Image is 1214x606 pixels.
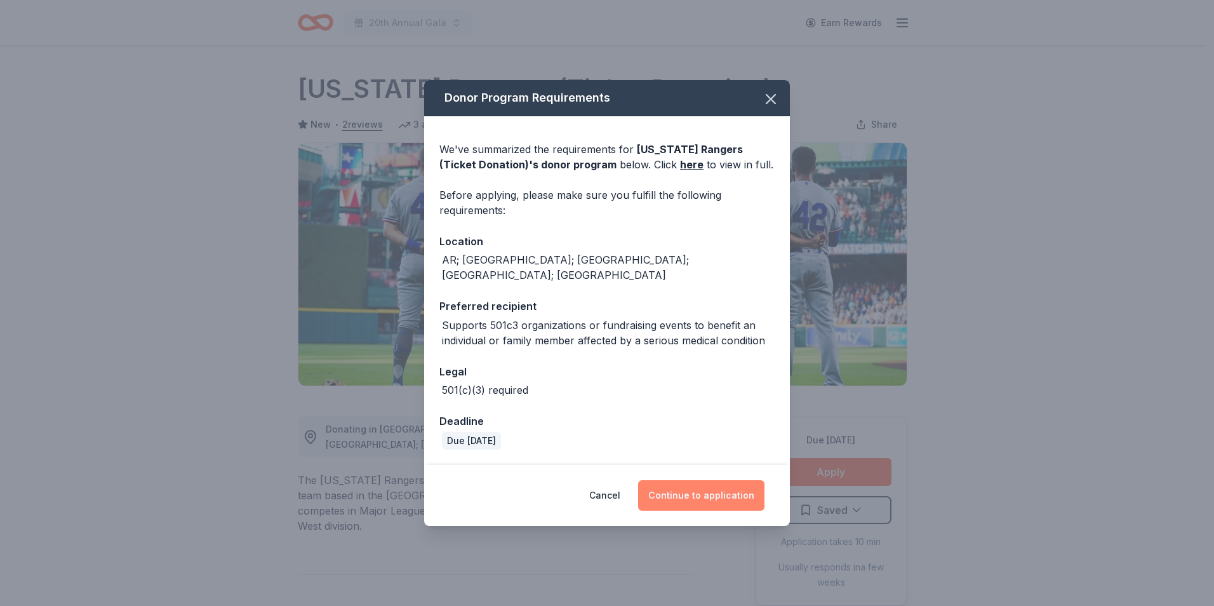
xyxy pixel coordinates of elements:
button: Cancel [589,480,620,511]
div: Location [439,233,775,250]
div: Before applying, please make sure you fulfill the following requirements: [439,187,775,218]
div: We've summarized the requirements for below. Click to view in full. [439,142,775,172]
div: Deadline [439,413,775,429]
div: Supports 501c3 organizations or fundraising events to benefit an individual or family member affe... [442,318,775,348]
div: Preferred recipient [439,298,775,314]
button: Continue to application [638,480,764,511]
a: here [680,157,704,172]
div: 501(c)(3) required [442,382,528,398]
div: AR; [GEOGRAPHIC_DATA]; [GEOGRAPHIC_DATA]; [GEOGRAPHIC_DATA]; [GEOGRAPHIC_DATA] [442,252,775,283]
div: Donor Program Requirements [424,80,790,116]
div: Due [DATE] [442,432,501,450]
div: Legal [439,363,775,380]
